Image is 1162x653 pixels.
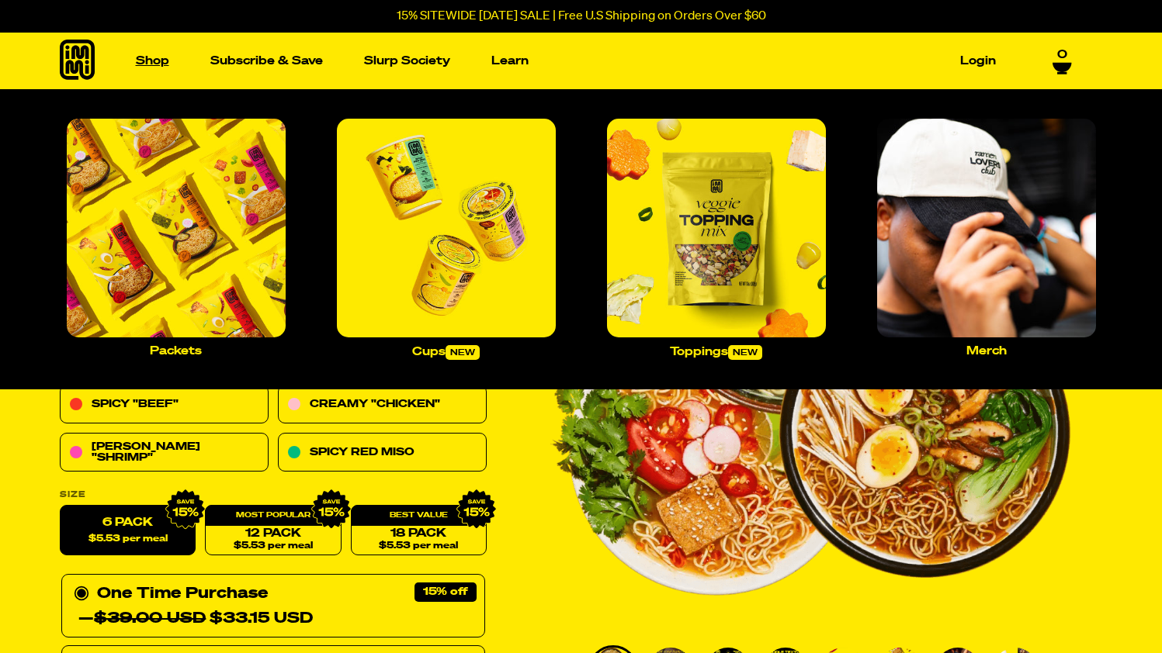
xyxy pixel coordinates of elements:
label: 6 Pack [60,506,196,556]
p: Cups [412,345,480,360]
p: Toppings [670,345,762,360]
a: Login [954,49,1002,73]
a: Learn [485,49,535,73]
p: 15% SITEWIDE [DATE] SALE | Free U.S Shipping on Orders Over $60 [397,9,766,23]
a: Cupsnew [331,112,562,366]
span: $5.53 per meal [88,534,167,544]
img: IMG_9632.png [310,489,351,530]
a: Spicy "Beef" [60,385,269,424]
span: new [446,345,480,360]
img: Merch_large.jpg [877,119,1096,337]
span: new [728,345,762,360]
a: Spicy Red Miso [278,434,487,472]
a: Merch [871,112,1102,363]
nav: Main navigation [130,33,1002,89]
a: Shop [130,49,175,73]
a: 0 [1053,47,1072,74]
p: Merch [966,345,1007,357]
a: 12 Pack$5.53 per meal [205,506,341,556]
a: Creamy "Chicken" [278,385,487,424]
span: $5.53 per meal [379,541,458,551]
p: Packets [150,345,202,357]
div: — $33.15 USD [78,606,313,631]
a: Toppingsnew [601,112,832,366]
del: $39.00 USD [94,611,206,627]
a: Subscribe & Save [204,49,329,73]
img: Cups_large.jpg [337,119,556,337]
img: IMG_9632.png [165,489,206,530]
span: $5.53 per meal [233,541,312,551]
a: [PERSON_NAME] "Shrimp" [60,434,269,472]
label: Size [60,491,487,499]
div: One Time Purchase [74,582,473,631]
img: IMG_9632.png [456,489,496,530]
a: Packets [61,112,292,363]
a: 18 Pack$5.53 per meal [350,506,486,556]
img: Toppings_large.jpg [607,119,826,337]
span: 0 [1057,47,1067,61]
img: Packets_large.jpg [67,119,286,337]
a: Slurp Society [358,49,456,73]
